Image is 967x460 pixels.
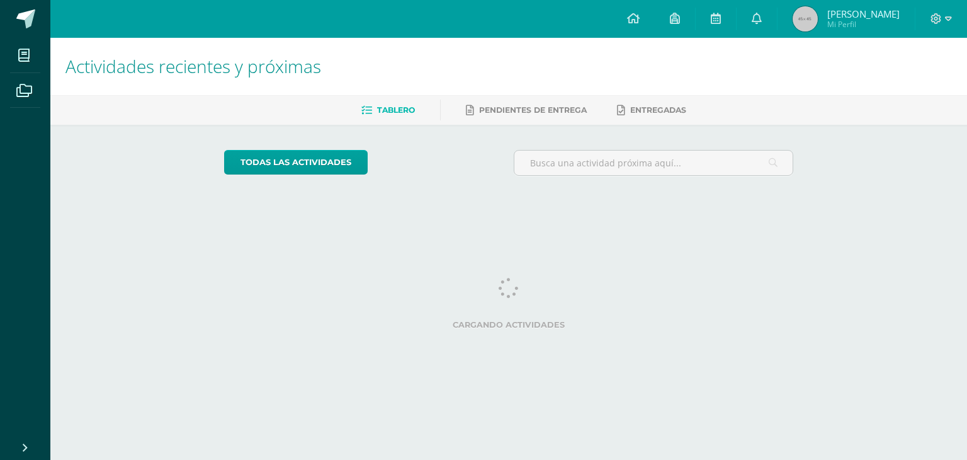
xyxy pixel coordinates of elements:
[224,150,368,175] a: todas las Actividades
[827,8,900,20] span: [PERSON_NAME]
[479,105,587,115] span: Pendientes de entrega
[630,105,686,115] span: Entregadas
[466,100,587,120] a: Pendientes de entrega
[514,151,793,175] input: Busca una actividad próxima aquí...
[617,100,686,120] a: Entregadas
[65,54,321,78] span: Actividades recientes y próximas
[827,19,900,30] span: Mi Perfil
[377,105,415,115] span: Tablero
[793,6,818,32] img: 45x45
[361,100,415,120] a: Tablero
[224,320,794,330] label: Cargando actividades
